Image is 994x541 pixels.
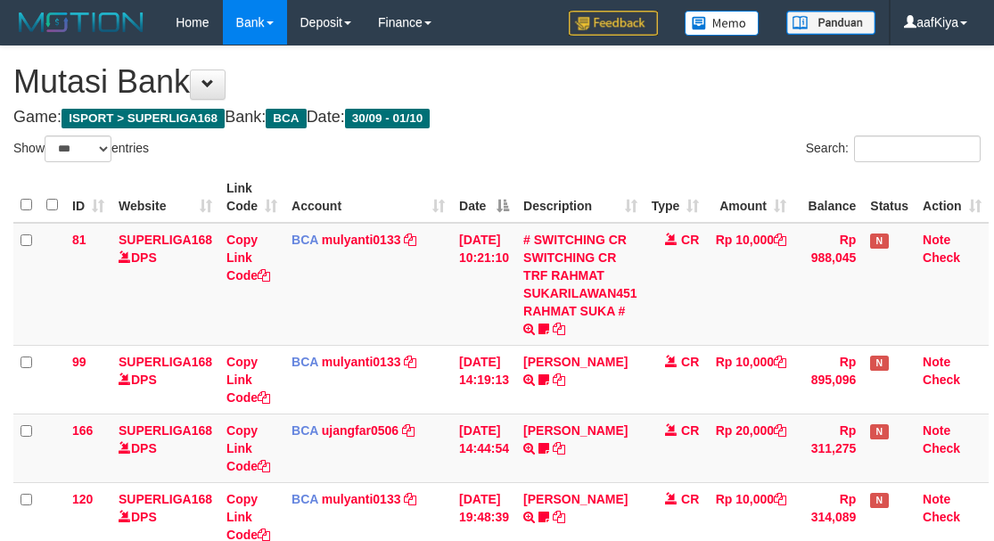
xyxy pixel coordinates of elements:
[452,223,516,346] td: [DATE] 10:21:10
[569,11,658,36] img: Feedback.jpg
[226,355,270,405] a: Copy Link Code
[119,355,212,369] a: SUPERLIGA168
[774,233,786,247] a: Copy Rp 10,000 to clipboard
[72,423,93,438] span: 166
[706,345,793,414] td: Rp 10,000
[923,355,950,369] a: Note
[292,423,318,438] span: BCA
[870,234,888,249] span: Has Note
[45,135,111,162] select: Showentries
[870,356,888,371] span: Has Note
[72,492,93,506] span: 120
[322,355,401,369] a: mulyanti0133
[923,441,960,455] a: Check
[13,64,981,100] h1: Mutasi Bank
[774,355,786,369] a: Copy Rp 10,000 to clipboard
[863,172,916,223] th: Status
[523,492,628,506] a: [PERSON_NAME]
[404,233,416,247] a: Copy mulyanti0133 to clipboard
[523,355,628,369] a: [PERSON_NAME]
[681,423,699,438] span: CR
[685,11,760,36] img: Button%20Memo.svg
[452,345,516,414] td: [DATE] 14:19:13
[923,510,960,524] a: Check
[870,424,888,439] span: Has Note
[854,135,981,162] input: Search:
[452,172,516,223] th: Date: activate to sort column descending
[404,355,416,369] a: Copy mulyanti0133 to clipboard
[13,135,149,162] label: Show entries
[111,172,219,223] th: Website: activate to sort column ascending
[322,492,401,506] a: mulyanti0133
[516,172,645,223] th: Description: activate to sort column ascending
[923,250,960,265] a: Check
[923,233,950,247] a: Note
[119,423,212,438] a: SUPERLIGA168
[292,492,318,506] span: BCA
[923,423,950,438] a: Note
[322,233,401,247] a: mulyanti0133
[774,492,786,506] a: Copy Rp 10,000 to clipboard
[111,223,219,346] td: DPS
[916,172,989,223] th: Action: activate to sort column ascending
[404,492,416,506] a: Copy mulyanti0133 to clipboard
[706,172,793,223] th: Amount: activate to sort column ascending
[452,414,516,482] td: [DATE] 14:44:54
[793,172,863,223] th: Balance
[119,492,212,506] a: SUPERLIGA168
[226,233,270,283] a: Copy Link Code
[793,223,863,346] td: Rp 988,045
[870,493,888,508] span: Has Note
[793,345,863,414] td: Rp 895,096
[111,414,219,482] td: DPS
[793,414,863,482] td: Rp 311,275
[13,9,149,36] img: MOTION_logo.png
[65,172,111,223] th: ID: activate to sort column ascending
[774,423,786,438] a: Copy Rp 20,000 to clipboard
[523,423,628,438] a: [PERSON_NAME]
[322,423,398,438] a: ujangfar0506
[553,441,565,455] a: Copy NOVEN ELING PRAYOG to clipboard
[111,345,219,414] td: DPS
[72,355,86,369] span: 99
[266,109,306,128] span: BCA
[284,172,452,223] th: Account: activate to sort column ascending
[345,109,431,128] span: 30/09 - 01/10
[923,492,950,506] a: Note
[681,492,699,506] span: CR
[923,373,960,387] a: Check
[645,172,707,223] th: Type: activate to sort column ascending
[553,510,565,524] a: Copy AKBAR SAPUTR to clipboard
[681,355,699,369] span: CR
[553,373,565,387] a: Copy MUHAMMAD REZA to clipboard
[119,233,212,247] a: SUPERLIGA168
[706,223,793,346] td: Rp 10,000
[226,423,270,473] a: Copy Link Code
[786,11,875,35] img: panduan.png
[806,135,981,162] label: Search:
[13,109,981,127] h4: Game: Bank: Date:
[523,233,637,318] a: # SWITCHING CR SWITCHING CR TRF RAHMAT SUKARILAWAN451 RAHMAT SUKA #
[681,233,699,247] span: CR
[706,414,793,482] td: Rp 20,000
[72,233,86,247] span: 81
[292,233,318,247] span: BCA
[292,355,318,369] span: BCA
[553,322,565,336] a: Copy # SWITCHING CR SWITCHING CR TRF RAHMAT SUKARILAWAN451 RAHMAT SUKA # to clipboard
[62,109,225,128] span: ISPORT > SUPERLIGA168
[402,423,415,438] a: Copy ujangfar0506 to clipboard
[219,172,284,223] th: Link Code: activate to sort column ascending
